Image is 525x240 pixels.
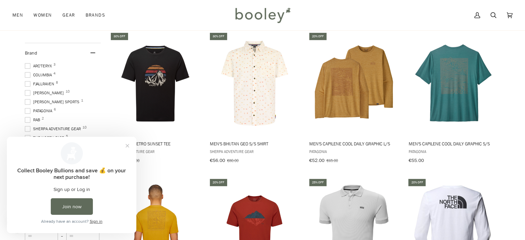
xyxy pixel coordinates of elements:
span: Men's Capilene Cool Daily Graphic S/S [408,141,498,147]
a: Men's Bhutan Geo S/S Shirt [209,32,300,166]
div: 20% off [210,179,227,186]
span: €65.00 [327,157,338,163]
div: 20% off [309,33,327,40]
span: 1 [81,99,83,102]
div: 30% off [210,33,227,40]
span: €80.00 [227,157,239,163]
span: Brand [25,50,37,56]
div: 25% off [309,179,327,186]
span: €55.00 [408,157,424,164]
span: Patagonia [309,148,399,154]
span: Brands [85,12,105,19]
span: 3 [54,63,56,66]
div: 30% off [111,33,128,40]
span: Sherpa Adventure Gear [111,148,200,154]
div: 20% off [408,179,426,186]
span: 10 [82,126,87,129]
iframe: Loyalty program pop-up with offers and actions [7,137,136,233]
span: Fjallraven [25,81,56,87]
span: Arc'teryx [25,63,54,69]
span: The North Face [25,135,66,141]
span: Patagonia [25,108,54,114]
img: Sherpa Adventure Gear Men's Bhutan Geo S/S Shirt Peetho - Booley Galway [209,38,300,129]
a: Men's Capilene Cool Daily Graphic S/S [407,32,499,166]
span: 4 [54,72,56,75]
span: 8 [56,81,58,84]
img: Sherpa Adventure Gear Men's Bali Retro Sunset Tee Black - Booley Galway [110,38,201,129]
span: [PERSON_NAME] [25,90,66,96]
img: Patagonia Men's Capilene Cool Daily Graphic L/S Strataspire / Beeswax Tan X-Dye - Booley Galway [308,38,400,129]
span: €56.00 [210,157,225,164]
span: Sherpa Adventure Gear [25,126,83,132]
span: Women [33,12,52,19]
span: €52.00 [309,157,324,164]
span: Men's Bali Retro Sunset Tee [111,141,200,147]
span: – [58,233,66,239]
span: 10 [66,90,70,93]
span: Rab [25,117,42,123]
span: 6 [54,108,56,111]
span: [PERSON_NAME] Sports [25,99,81,105]
span: Gear [62,12,75,19]
span: Men's Bhutan Geo S/S Shirt [210,141,299,147]
a: Men's Capilene Cool Daily Graphic L/S [308,32,400,166]
span: 2 [42,117,44,120]
img: Booley [232,5,293,25]
span: Sherpa Adventure Gear [210,148,299,154]
span: Men [12,12,23,19]
span: Men's Capilene Cool Daily Graphic L/S [309,141,399,147]
img: Patagonia Men's Capilene Cool Daily Graphic S/S Strataspire / Wetland Blue X-Dye - Booley Galway [407,38,499,129]
span: Patagonia [408,148,498,154]
span: Columbia [25,72,54,78]
a: Men's Bali Retro Sunset Tee [110,32,201,166]
span: 5 [66,135,68,138]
